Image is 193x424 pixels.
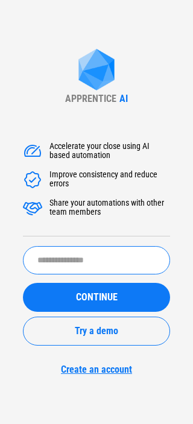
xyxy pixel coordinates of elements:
img: Apprentice AI [72,49,121,93]
button: Try a demo [23,317,170,346]
img: Accelerate [23,198,42,218]
div: Improve consistency and reduce errors [49,170,170,189]
div: AI [119,93,128,104]
button: CONTINUE [23,283,170,312]
a: Create an account [23,364,170,375]
span: Try a demo [75,326,118,336]
img: Accelerate [23,170,42,189]
span: CONTINUE [76,293,118,302]
div: APPRENTICE [65,93,116,104]
div: Share your automations with other team members [49,198,170,218]
img: Accelerate [23,142,42,161]
div: Accelerate your close using AI based automation [49,142,170,161]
